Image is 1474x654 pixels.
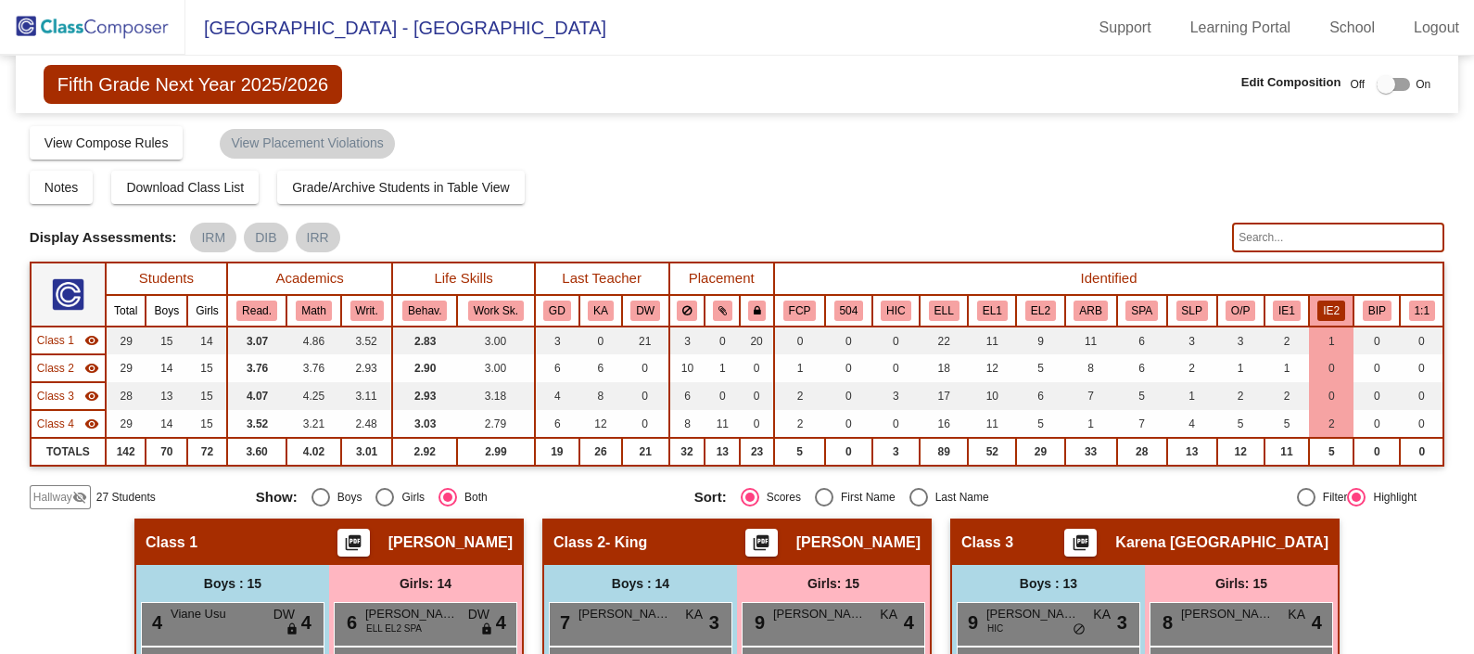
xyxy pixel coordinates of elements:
td: 1 [1264,354,1309,382]
td: 0 [740,382,774,410]
td: 15 [187,410,227,438]
td: 3.18 [457,382,535,410]
button: Read. [236,301,277,321]
span: Off [1350,76,1365,93]
span: KA [1093,605,1111,624]
td: 21 [622,438,669,466]
th: HiCap [872,295,920,327]
th: Receives OT/PT [1217,295,1264,327]
button: Print Students Details [337,529,370,557]
td: 3 [1217,327,1264,354]
td: 3 [872,438,920,466]
input: Search... [1232,223,1444,252]
td: 18 [920,354,968,382]
a: Logout [1399,13,1474,43]
span: HIC [987,622,1003,635]
td: 0 [622,410,669,438]
td: 5 [1117,382,1167,410]
td: 12 [968,354,1016,382]
th: Boys [146,295,187,327]
td: 4.25 [286,382,340,410]
td: 0 [825,438,872,466]
td: 13 [705,438,740,466]
td: 8 [579,382,622,410]
td: 52 [968,438,1016,466]
th: 504 Plan [825,295,872,327]
th: Receives Speech Services [1167,295,1217,327]
td: 1 [1167,382,1217,410]
td: Jenny Nguyen - No Class Name [31,410,106,438]
td: 0 [1353,382,1400,410]
td: 11 [1264,438,1309,466]
td: 3.07 [227,327,287,354]
th: Keep away students [669,295,705,327]
td: 0 [1309,354,1353,382]
span: KA [685,605,703,624]
a: Support [1085,13,1166,43]
span: Grade/Archive Students in Table View [292,180,510,195]
td: 3 [535,327,579,354]
button: 1:1 [1409,301,1435,321]
button: FCP [783,301,817,321]
button: SPA [1125,301,1158,321]
th: Students [106,263,227,295]
td: 2.48 [341,410,393,438]
td: 15 [187,382,227,410]
th: Kelsey Arakaki [579,295,622,327]
button: 504 [834,301,864,321]
td: Karena Barcelona - No Class Name [31,382,106,410]
td: 13 [1167,438,1217,466]
td: 2.79 [457,410,535,438]
td: 32 [669,438,705,466]
td: 26 [579,438,622,466]
button: KA [588,301,614,321]
td: 0 [740,354,774,382]
td: 3.01 [341,438,393,466]
button: Math [296,301,331,321]
th: Intensive Supports (SC) [1309,295,1353,327]
span: On [1416,76,1430,93]
td: 3.52 [227,410,287,438]
td: 4.86 [286,327,340,354]
td: 89 [920,438,968,466]
div: Girls: 15 [737,565,930,602]
td: 3.76 [227,354,287,382]
td: 19 [535,438,579,466]
td: 11 [968,327,1016,354]
td: 0 [1400,410,1443,438]
th: Identified [774,263,1443,295]
td: 2.92 [392,438,457,466]
td: 12 [1217,438,1264,466]
td: 5 [1309,438,1353,466]
td: 29 [106,354,146,382]
span: 4 [904,609,914,636]
td: 3 [1167,327,1217,354]
td: 6 [669,382,705,410]
button: HIC [881,301,910,321]
td: 29 [106,410,146,438]
span: 9 [750,612,765,633]
th: Girls [187,295,227,327]
td: 1 [774,354,825,382]
button: EL1 [977,301,1008,321]
td: 0 [825,410,872,438]
td: 0 [825,327,872,354]
button: SLP [1176,301,1208,321]
td: Dayna Wilkins - No Class Name [31,327,106,354]
td: 6 [1117,354,1167,382]
td: 33 [1065,438,1117,466]
td: 0 [1353,410,1400,438]
button: O/P [1226,301,1255,321]
span: 3 [709,609,719,636]
span: - King [605,533,647,552]
td: 3 [669,327,705,354]
td: 2 [1264,382,1309,410]
th: Total [106,295,146,327]
td: 2.99 [457,438,535,466]
td: 9 [1016,327,1064,354]
td: 0 [1309,382,1353,410]
td: 142 [106,438,146,466]
td: 0 [1400,327,1443,354]
span: Class 1 [146,533,197,552]
span: DW [468,605,489,624]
